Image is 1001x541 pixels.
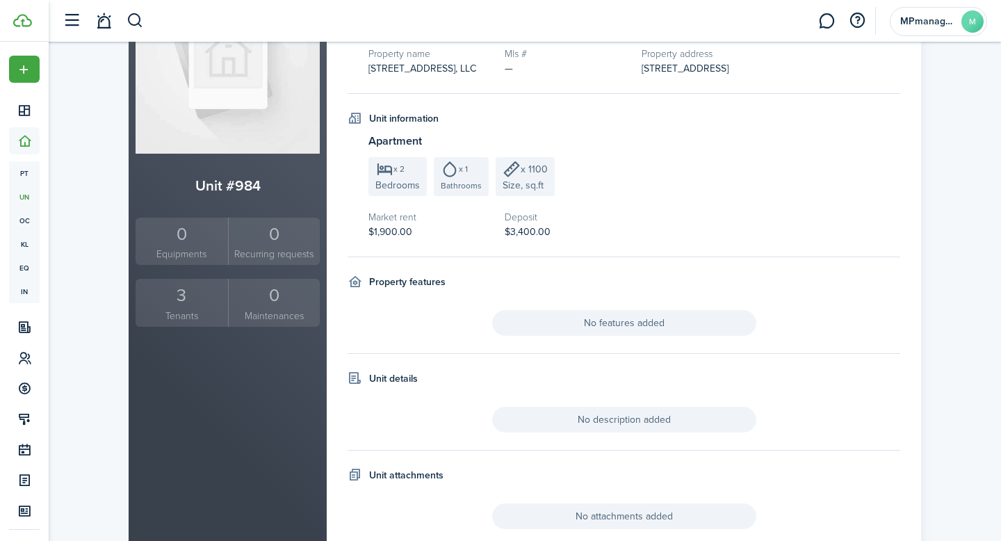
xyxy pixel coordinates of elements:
[521,162,548,177] span: x 1100
[961,10,984,33] avatar-text: M
[375,178,420,193] span: Bedrooms
[369,111,439,126] h4: Unit information
[139,282,225,309] div: 3
[900,17,956,26] span: MPmanagementpartners
[139,309,225,323] small: Tenants
[368,133,900,150] h3: Apartment
[505,61,513,76] span: —
[136,279,228,327] a: 3Tenants
[505,225,551,239] span: $3,400.00
[9,56,40,83] button: Open menu
[369,468,443,483] h4: Unit attachments
[642,47,901,61] h5: Property address
[441,179,482,192] span: Bathrooms
[492,407,756,433] span: No description added
[369,275,446,289] h4: Property features
[90,3,117,39] a: Notifications
[127,9,144,33] button: Search
[232,309,317,323] small: Maintenances
[368,47,491,61] h5: Property name
[845,9,869,33] button: Open resource center
[13,14,32,27] img: TenantCloud
[9,185,40,209] a: un
[505,47,627,61] h5: Mls #
[368,225,412,239] span: $1,900.00
[369,371,418,386] h4: Unit details
[393,165,405,173] span: x 2
[9,256,40,280] a: eq
[9,280,40,303] a: in
[492,310,756,336] span: No features added
[228,279,320,327] a: 0Maintenances
[139,221,225,248] div: 0
[492,503,756,529] span: No attachments added
[459,165,468,173] span: x 1
[9,209,40,232] a: oc
[58,8,85,34] button: Open sidebar
[232,221,317,248] div: 0
[136,175,320,197] h2: Unit #984
[503,178,544,193] span: Size, sq.ft
[368,210,491,225] h5: Market rent
[9,161,40,185] a: pt
[136,218,228,266] a: 0Equipments
[642,61,729,76] span: [STREET_ADDRESS]
[139,247,225,261] small: Equipments
[232,282,317,309] div: 0
[368,61,476,76] span: [STREET_ADDRESS], LLC
[228,218,320,266] a: 0Recurring requests
[505,210,627,225] h5: Deposit
[232,247,317,261] small: Recurring requests
[9,232,40,256] a: kl
[813,3,840,39] a: Messaging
